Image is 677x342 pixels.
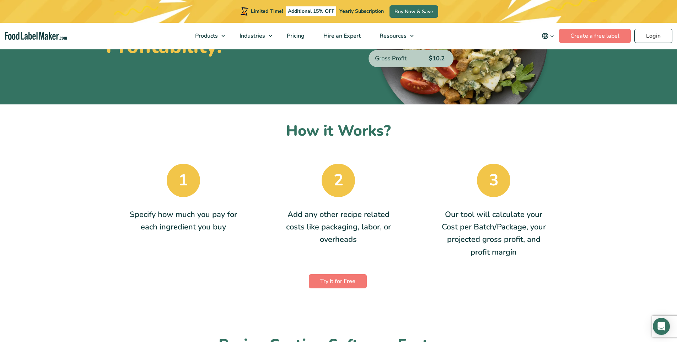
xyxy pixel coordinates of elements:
[278,23,312,49] a: Pricing
[284,208,392,246] p: Add any other recipe related costs like packaging, labor, or overheads
[286,6,336,16] span: Additional 15% OFF
[167,164,200,197] span: 1
[237,32,266,40] span: Industries
[370,23,417,49] a: Resources
[285,32,305,40] span: Pricing
[477,164,510,197] span: 3
[309,274,367,288] a: Try it for Free
[389,5,438,18] a: Buy Now & Save
[230,23,276,49] a: Industries
[251,8,283,15] span: Limited Time!
[106,121,571,141] h2: How it Works?
[193,32,219,40] span: Products
[314,23,369,49] a: Hire an Expert
[321,32,361,40] span: Hire an Expert
[186,23,229,49] a: Products
[653,318,670,335] div: Open Intercom Messenger
[559,29,631,43] a: Create a free label
[440,208,548,259] p: Our tool will calculate your Cost per Batch/Package, your projected gross profit, and profit margin
[322,164,355,197] span: 2
[634,29,672,43] a: Login
[129,208,237,233] p: Specify how much you pay for each ingredient you buy
[377,32,407,40] span: Resources
[339,8,384,15] span: Yearly Subscription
